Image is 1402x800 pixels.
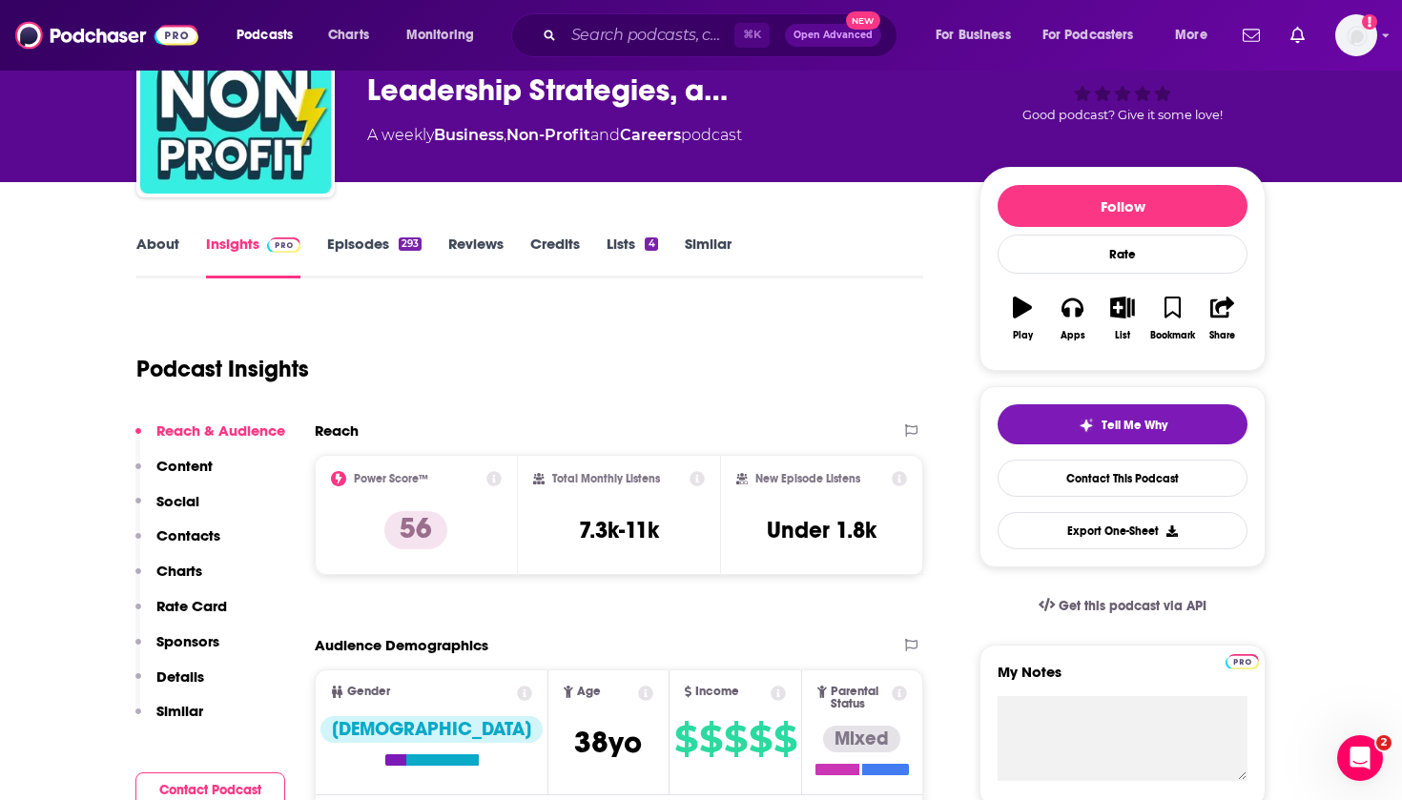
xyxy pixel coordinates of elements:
div: 56Good podcast? Give it some love! [979,16,1266,134]
div: 4 [645,237,657,251]
a: Episodes293 [327,235,422,278]
button: Apps [1047,284,1097,353]
input: Search podcasts, credits, & more... [564,20,734,51]
span: Age [577,686,601,698]
a: Similar [685,235,732,278]
span: $ [724,724,747,754]
a: About [136,235,179,278]
a: Credits [530,235,580,278]
img: User Profile [1335,14,1377,56]
a: Reviews [448,235,504,278]
button: Similar [135,702,203,737]
span: For Business [936,22,1011,49]
button: open menu [393,20,499,51]
p: Content [156,457,213,475]
label: My Notes [998,663,1247,696]
h3: 7.3k-11k [579,516,659,544]
a: Contact This Podcast [998,460,1247,497]
button: Rate Card [135,597,227,632]
button: Show profile menu [1335,14,1377,56]
span: More [1175,22,1207,49]
h2: Total Monthly Listens [552,472,660,485]
button: Play [998,284,1047,353]
button: open menu [223,20,318,51]
button: Social [135,492,199,527]
span: Parental Status [831,686,889,710]
div: List [1115,330,1130,341]
span: Gender [347,686,390,698]
span: $ [773,724,796,754]
a: Show notifications dropdown [1235,19,1268,51]
span: , [504,126,506,144]
p: Details [156,667,204,686]
button: Content [135,457,213,492]
span: Tell Me Why [1102,418,1167,433]
div: Bookmark [1150,330,1195,341]
button: Export One-Sheet [998,512,1247,549]
div: Play [1013,330,1033,341]
button: Open AdvancedNew [785,24,881,47]
a: Charts [316,20,381,51]
button: Sponsors [135,632,219,667]
div: [DEMOGRAPHIC_DATA] [320,716,543,743]
a: Get this podcast via API [1023,583,1222,629]
div: Search podcasts, credits, & more... [529,13,916,57]
a: Show notifications dropdown [1283,19,1312,51]
p: Similar [156,702,203,720]
h3: Under 1.8k [767,516,876,544]
button: open menu [1162,20,1231,51]
img: Podchaser Pro [267,237,300,253]
span: Charts [328,22,369,49]
span: Monitoring [406,22,474,49]
button: Contacts [135,526,220,562]
h2: Power Score™ [354,472,428,485]
span: Podcasts [237,22,293,49]
span: Get this podcast via API [1059,598,1206,614]
div: Apps [1061,330,1085,341]
div: Mixed [823,726,900,752]
p: Charts [156,562,202,580]
p: Rate Card [156,597,227,615]
span: $ [699,724,722,754]
a: Lists4 [607,235,657,278]
p: Sponsors [156,632,219,650]
span: ⌘ K [734,23,770,48]
span: Open Advanced [794,31,873,40]
img: tell me why sparkle [1079,418,1094,433]
div: 293 [399,237,422,251]
p: Reach & Audience [156,421,285,440]
span: $ [674,724,697,754]
button: Details [135,667,204,703]
h1: Podcast Insights [136,355,309,383]
button: Share [1198,284,1247,353]
div: Share [1209,330,1235,341]
h2: Reach [315,421,359,440]
span: $ [749,724,772,754]
button: Follow [998,185,1247,227]
button: open menu [1030,20,1162,51]
img: Podchaser - Follow, Share and Rate Podcasts [15,17,198,53]
span: Income [695,686,739,698]
a: Business [434,126,504,144]
iframe: Intercom live chat [1337,735,1383,781]
p: Contacts [156,526,220,544]
a: InsightsPodchaser Pro [206,235,300,278]
img: Small Nonprofit: Fundraising Tips, Leadership Strategies, and Community-Centric Solutions [140,3,331,194]
span: Logged in as systemsteam [1335,14,1377,56]
span: Good podcast? Give it some love! [1022,108,1223,122]
a: Non-Profit [506,126,590,144]
button: Reach & Audience [135,421,285,457]
p: 56 [384,511,447,549]
a: Careers [620,126,681,144]
button: Charts [135,562,202,597]
span: 38 yo [574,724,642,761]
span: and [590,126,620,144]
span: 2 [1376,735,1392,750]
div: A weekly podcast [367,124,742,147]
svg: Add a profile image [1362,14,1377,30]
h2: Audience Demographics [315,636,488,654]
a: Pro website [1226,651,1259,669]
button: open menu [922,20,1035,51]
span: New [846,11,880,30]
